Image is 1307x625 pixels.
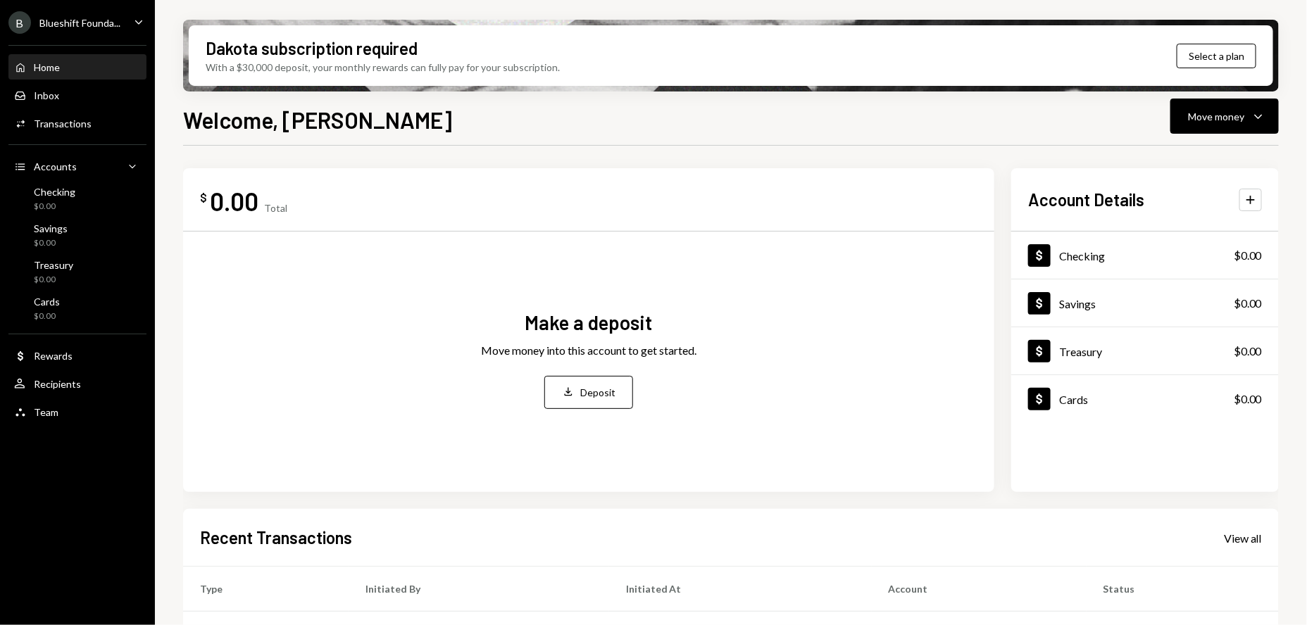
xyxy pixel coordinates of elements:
div: $0.00 [34,274,73,286]
a: Recipients [8,371,146,396]
div: Treasury [1059,345,1102,358]
div: View all [1224,531,1262,545]
div: Move money into this account to get started. [481,342,696,359]
a: Accounts [8,153,146,179]
div: B [8,11,31,34]
a: Transactions [8,111,146,136]
div: Dakota subscription required [206,37,418,60]
th: Initiated At [609,567,872,612]
th: Status [1087,567,1279,612]
a: Cards$0.00 [1011,375,1279,422]
div: Accounts [34,160,77,172]
div: Team [34,406,58,418]
th: Initiated By [349,567,609,612]
a: Treasury$0.00 [1011,327,1279,374]
h2: Recent Transactions [200,526,352,549]
div: Cards [1059,393,1088,406]
a: Checking$0.00 [8,182,146,215]
div: Recipients [34,378,81,390]
button: Deposit [544,376,633,409]
th: Type [183,567,349,612]
div: Transactions [34,118,92,130]
a: Team [8,399,146,424]
a: View all [1224,530,1262,545]
h1: Welcome, [PERSON_NAME] [183,106,452,134]
a: Rewards [8,343,146,368]
div: Home [34,61,60,73]
div: $0.00 [34,237,68,249]
a: Inbox [8,82,146,108]
div: Checking [1059,249,1105,263]
a: Home [8,54,146,80]
div: Deposit [580,385,615,400]
th: Account [872,567,1087,612]
a: Treasury$0.00 [8,255,146,289]
a: Savings$0.00 [8,218,146,252]
div: Treasury [34,259,73,271]
div: $0.00 [1234,391,1262,408]
div: Inbox [34,89,59,101]
div: $0.00 [1234,343,1262,360]
h2: Account Details [1028,188,1144,211]
button: Select a plan [1177,44,1256,68]
div: 0.00 [210,185,258,217]
div: $ [200,191,207,205]
div: Cards [34,296,60,308]
div: $0.00 [1234,295,1262,312]
div: $0.00 [34,310,60,322]
div: Make a deposit [525,309,653,336]
a: Cards$0.00 [8,291,146,325]
div: Savings [34,222,68,234]
div: $0.00 [1234,247,1262,264]
div: Blueshift Founda... [39,17,120,29]
div: Checking [34,186,75,198]
div: Total [264,202,287,214]
a: Savings$0.00 [1011,279,1279,327]
a: Checking$0.00 [1011,232,1279,279]
div: $0.00 [34,201,75,213]
div: Savings [1059,297,1096,310]
div: Move money [1188,109,1244,124]
div: Rewards [34,350,73,362]
button: Move money [1170,99,1279,134]
div: With a $30,000 deposit, your monthly rewards can fully pay for your subscription. [206,60,560,75]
